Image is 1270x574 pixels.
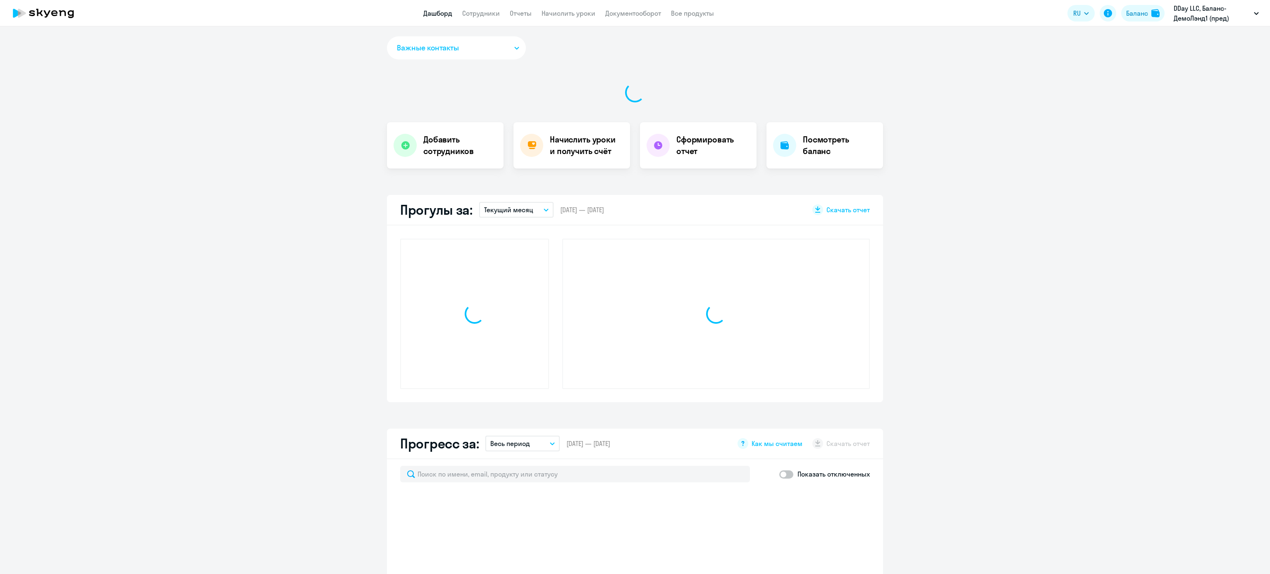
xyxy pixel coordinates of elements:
[1121,5,1165,21] button: Балансbalance
[797,469,870,479] p: Показать отключенных
[400,435,479,452] h2: Прогресс за:
[479,202,554,218] button: Текущий месяц
[1174,3,1251,23] p: DDay LLC, Баланс-ДемоЛэнд1 (пред)
[752,439,802,448] span: Как мы считаем
[400,202,473,218] h2: Прогулы за:
[1067,5,1095,21] button: RU
[462,9,500,17] a: Сотрудники
[542,9,595,17] a: Начислить уроки
[490,439,530,448] p: Весь период
[1170,3,1263,23] button: DDay LLC, Баланс-ДемоЛэнд1 (пред)
[423,9,452,17] a: Дашборд
[826,205,870,214] span: Скачать отчет
[400,466,750,482] input: Поиск по имени, email, продукту или статусу
[1073,8,1081,18] span: RU
[423,134,497,157] h4: Добавить сотрудников
[671,9,714,17] a: Все продукты
[566,439,610,448] span: [DATE] — [DATE]
[484,205,533,215] p: Текущий месяц
[387,36,526,59] button: Важные контакты
[605,9,661,17] a: Документооборот
[397,43,459,53] span: Важные контакты
[1126,8,1148,18] div: Баланс
[676,134,750,157] h4: Сформировать отчет
[550,134,622,157] h4: Начислить уроки и получить счёт
[510,9,532,17] a: Отчеты
[485,436,560,451] button: Весь период
[1151,9,1160,17] img: balance
[560,205,604,214] span: [DATE] — [DATE]
[803,134,876,157] h4: Посмотреть баланс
